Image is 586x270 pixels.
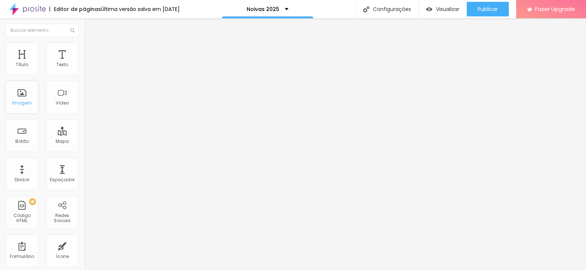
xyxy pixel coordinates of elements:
[467,2,509,16] button: Publicar
[15,139,29,144] div: Botão
[247,7,279,12] p: Noivas 2025
[101,7,180,12] div: Última versão salva em [DATE]
[7,213,36,224] div: Código HTML
[5,24,79,37] input: Buscar elemento
[70,28,75,33] img: Icone
[419,2,467,16] button: Visualizar
[426,6,432,12] img: view-1.svg
[363,6,369,12] img: Icone
[56,100,69,106] div: Vídeo
[12,100,32,106] div: Imagem
[535,6,575,12] span: Fazer Upgrade
[16,62,28,67] div: Título
[56,139,69,144] div: Mapa
[56,254,69,259] div: Ícone
[15,177,29,182] div: Divisor
[49,7,101,12] div: Editor de páginas
[50,177,75,182] div: Espaçador
[48,213,76,224] div: Redes Sociais
[436,6,459,12] span: Visualizar
[56,62,68,67] div: Texto
[478,6,498,12] span: Publicar
[10,254,34,259] div: Formulário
